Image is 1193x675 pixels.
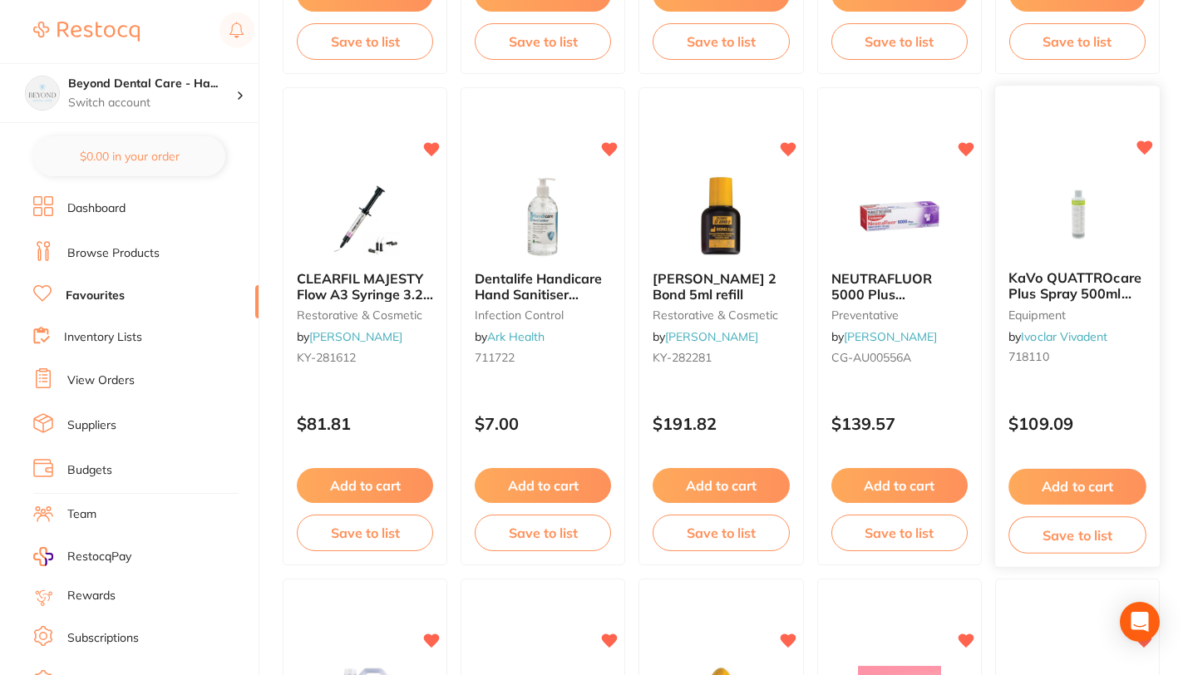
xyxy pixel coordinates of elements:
[33,136,225,176] button: $0.00 in your order
[1120,602,1160,642] div: Open Intercom Messenger
[665,329,758,344] a: [PERSON_NAME]
[487,329,545,344] a: Ark Health
[667,175,775,258] img: SE BOND 2 Bond 5ml refill
[1008,329,1107,344] span: by
[475,329,545,344] span: by
[653,350,712,365] span: KY-282281
[831,515,968,551] button: Save to list
[831,414,968,433] p: $139.57
[68,76,236,92] h4: Beyond Dental Care - Hamilton
[297,329,402,344] span: by
[475,414,611,433] p: $7.00
[297,350,356,365] span: KY-281612
[1023,174,1131,258] img: KaVo QUATTROcare Plus Spray 500ml (2140P)
[297,414,433,433] p: $81.81
[475,270,602,318] span: Dentalife Handicare Hand Sanitiser 500ml
[297,271,433,302] b: CLEARFIL MAJESTY Flow A3 Syringe 3.2g & 15 Needle tips
[67,372,135,389] a: View Orders
[67,462,112,479] a: Budgets
[33,12,140,51] a: Restocq Logo
[311,175,419,258] img: CLEARFIL MAJESTY Flow A3 Syringe 3.2g & 15 Needle tips
[297,468,433,503] button: Add to cart
[67,588,116,604] a: Rewards
[1008,350,1048,365] span: 718110
[475,468,611,503] button: Add to cart
[653,414,789,433] p: $191.82
[67,245,160,262] a: Browse Products
[845,175,954,258] img: NEUTRAFLUOR 5000 Plus Toothpaste Box 12 x 56g Tubes
[297,308,433,322] small: restorative & cosmetic
[475,308,611,322] small: infection control
[1008,271,1146,302] b: KaVo QUATTROcare Plus Spray 500ml (2140P)
[1008,516,1146,554] button: Save to list
[475,23,611,60] button: Save to list
[653,308,789,322] small: restorative & cosmetic
[67,549,131,565] span: RestocqPay
[297,270,433,318] span: CLEARFIL MAJESTY Flow A3 Syringe 3.2g & 15 Needle tips
[297,515,433,551] button: Save to list
[831,329,937,344] span: by
[653,468,789,503] button: Add to cart
[653,515,789,551] button: Save to list
[831,350,911,365] span: CG-AU00556A
[64,329,142,346] a: Inventory Lists
[831,270,961,333] span: NEUTRAFLUOR 5000 Plus Toothpaste Box 12 x 56g Tubes
[1009,23,1146,60] button: Save to list
[844,329,937,344] a: [PERSON_NAME]
[831,271,968,302] b: NEUTRAFLUOR 5000 Plus Toothpaste Box 12 x 56g Tubes
[831,308,968,322] small: preventative
[26,76,59,110] img: Beyond Dental Care - Hamilton
[67,200,126,217] a: Dashboard
[33,547,131,566] a: RestocqPay
[309,329,402,344] a: [PERSON_NAME]
[67,506,96,523] a: Team
[1008,469,1146,505] button: Add to cart
[67,417,116,434] a: Suppliers
[1008,270,1141,318] span: KaVo QUATTROcare Plus Spray 500ml (2140P)
[831,23,968,60] button: Save to list
[475,271,611,302] b: Dentalife Handicare Hand Sanitiser 500ml
[653,23,789,60] button: Save to list
[1008,308,1146,322] small: equipment
[653,271,789,302] b: SE BOND 2 Bond 5ml refill
[475,350,515,365] span: 711722
[66,288,125,304] a: Favourites
[653,270,776,302] span: [PERSON_NAME] 2 Bond 5ml refill
[489,175,597,258] img: Dentalife Handicare Hand Sanitiser 500ml
[33,22,140,42] img: Restocq Logo
[475,515,611,551] button: Save to list
[68,95,236,111] p: Switch account
[1008,415,1146,434] p: $109.09
[831,468,968,503] button: Add to cart
[297,23,433,60] button: Save to list
[67,630,139,647] a: Subscriptions
[1021,329,1107,344] a: Ivoclar Vivadent
[33,547,53,566] img: RestocqPay
[653,329,758,344] span: by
